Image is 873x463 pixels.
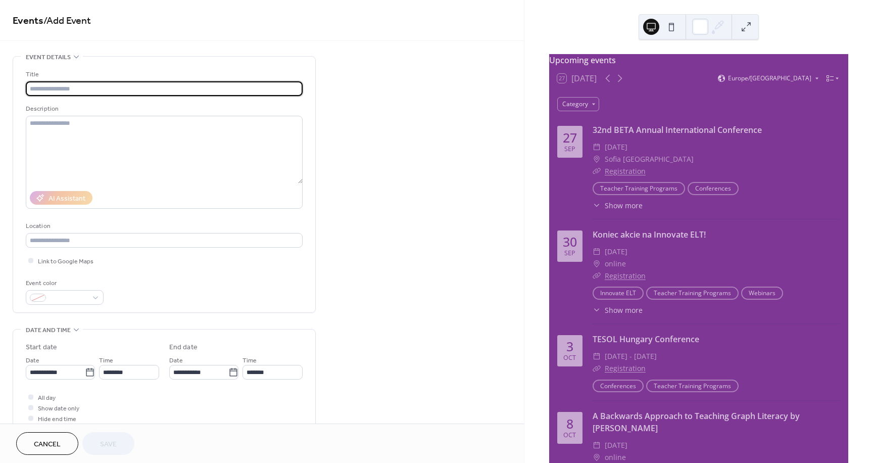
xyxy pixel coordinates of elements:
[593,124,762,135] a: 32nd BETA Annual International Conference
[593,258,601,270] div: ​
[38,256,93,267] span: Link to Google Maps
[26,278,102,289] div: Event color
[593,334,699,345] a: TESOL Hungary Conference
[593,229,706,240] a: Koniec akcie na Innovate ELT!
[549,54,848,66] div: Upcoming events
[16,432,78,455] button: Cancel
[605,200,643,211] span: Show more
[593,200,601,211] div: ​
[564,146,575,153] div: Sep
[605,153,694,165] span: Sofia [GEOGRAPHIC_DATA]
[605,350,657,362] span: [DATE] - [DATE]
[169,342,198,353] div: End date
[34,439,61,450] span: Cancel
[99,355,113,366] span: Time
[563,432,576,439] div: Oct
[605,271,646,281] a: Registration
[26,69,301,80] div: Title
[38,393,56,403] span: All day
[593,165,601,177] div: ​
[169,355,183,366] span: Date
[243,355,257,366] span: Time
[26,342,57,353] div: Start date
[26,52,71,63] span: Event details
[593,305,643,315] button: ​Show more
[566,340,573,353] div: 3
[605,246,627,258] span: [DATE]
[605,141,627,153] span: [DATE]
[26,221,301,231] div: Location
[605,363,646,373] a: Registration
[38,403,79,414] span: Show date only
[605,258,626,270] span: online
[593,350,601,362] div: ​
[593,200,643,211] button: ​Show more
[593,270,601,282] div: ​
[26,104,301,114] div: Description
[563,131,577,144] div: 27
[13,11,43,31] a: Events
[564,250,575,257] div: Sep
[43,11,91,31] span: / Add Event
[593,153,601,165] div: ​
[593,362,601,375] div: ​
[605,439,627,451] span: [DATE]
[593,141,601,153] div: ​
[728,75,811,81] span: Europe/[GEOGRAPHIC_DATA]
[26,355,39,366] span: Date
[593,246,601,258] div: ​
[605,305,643,315] span: Show more
[593,410,800,434] a: A Backwards Approach to Teaching Graph Literacy by [PERSON_NAME]
[26,325,71,336] span: Date and time
[563,236,577,248] div: 30
[38,414,76,425] span: Hide end time
[566,418,573,430] div: 8
[593,439,601,451] div: ​
[563,355,576,361] div: Oct
[605,166,646,176] a: Registration
[593,305,601,315] div: ​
